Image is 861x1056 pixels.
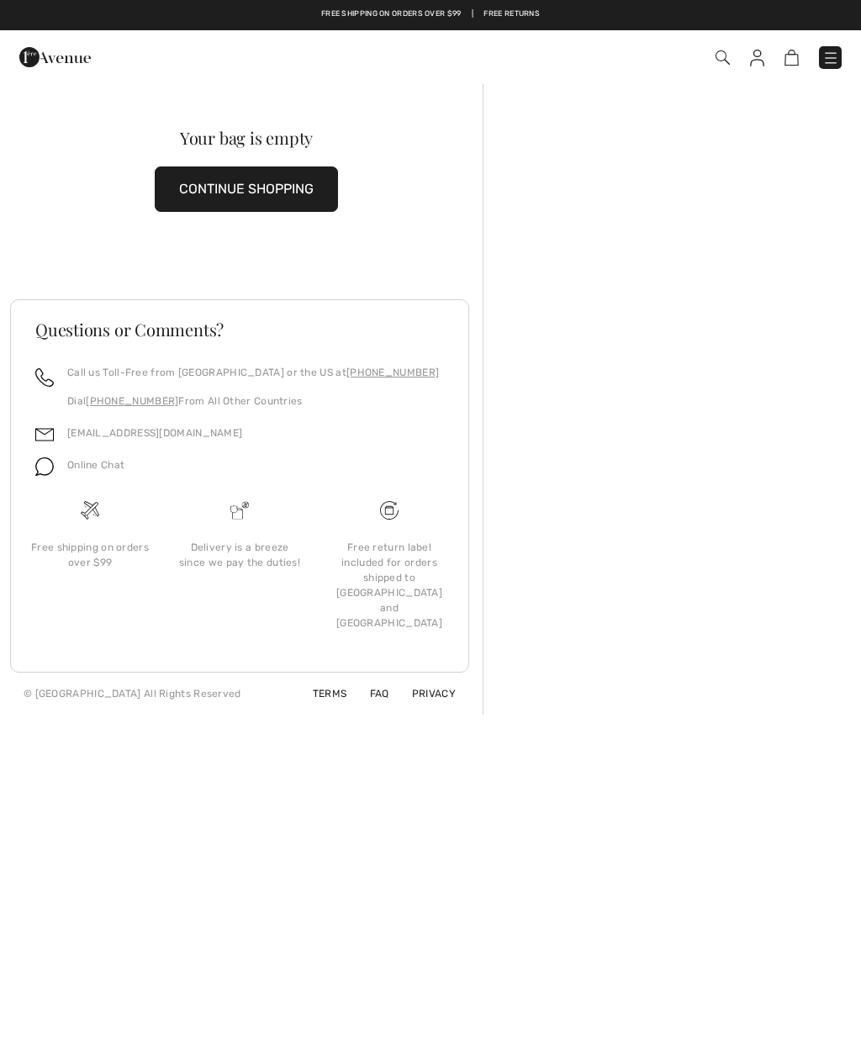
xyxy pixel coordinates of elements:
[35,321,444,338] h3: Questions or Comments?
[750,50,764,66] img: My Info
[19,40,91,74] img: 1ère Avenue
[67,365,439,380] p: Call us Toll-Free from [GEOGRAPHIC_DATA] or the US at
[380,501,399,520] img: Free shipping on orders over $99
[392,688,456,700] a: Privacy
[29,540,151,570] div: Free shipping on orders over $99
[86,395,178,407] a: [PHONE_NUMBER]
[178,540,301,570] div: Delivery is a breeze since we pay the duties!
[81,501,99,520] img: Free shipping on orders over $99
[67,459,124,471] span: Online Chat
[346,367,439,378] a: [PHONE_NUMBER]
[24,686,241,701] div: © [GEOGRAPHIC_DATA] All Rights Reserved
[716,50,730,65] img: Search
[34,129,459,146] div: Your bag is empty
[321,8,462,20] a: Free shipping on orders over $99
[35,368,54,387] img: call
[472,8,473,20] span: |
[328,540,451,631] div: Free return label included for orders shipped to [GEOGRAPHIC_DATA] and [GEOGRAPHIC_DATA]
[35,457,54,476] img: chat
[483,8,540,20] a: Free Returns
[822,50,839,66] img: Menu
[67,427,242,439] a: [EMAIL_ADDRESS][DOMAIN_NAME]
[230,501,249,520] img: Delivery is a breeze since we pay the duties!
[350,688,389,700] a: FAQ
[293,688,347,700] a: Terms
[784,50,799,66] img: Shopping Bag
[19,48,91,64] a: 1ère Avenue
[155,166,338,212] button: CONTINUE SHOPPING
[35,425,54,444] img: email
[67,393,439,409] p: Dial From All Other Countries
